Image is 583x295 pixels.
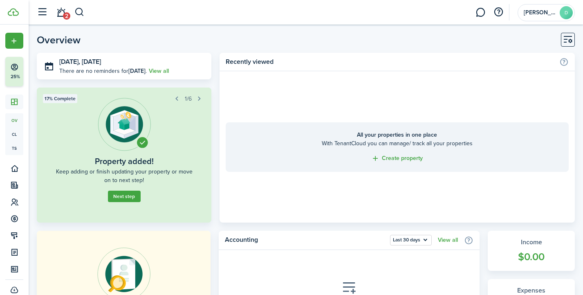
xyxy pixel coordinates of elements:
[438,237,458,243] a: View all
[98,98,151,151] img: Property
[5,113,23,127] a: ov
[496,249,567,265] widget-stats-count: $0.00
[371,154,423,163] a: Create property
[496,237,567,247] widget-stats-title: Income
[5,33,23,49] button: Open menu
[234,139,561,148] home-placeholder-description: With TenantCloud you can manage/ track all your properties
[185,95,192,103] span: 1/6
[226,57,555,67] home-widget-title: Recently viewed
[74,5,85,19] button: Search
[560,6,573,19] avatar-text: D
[53,2,69,23] a: Notifications
[5,127,23,141] a: cl
[45,95,76,102] span: 17% Complete
[390,235,432,245] button: Open menu
[95,155,154,167] widget-step-title: Property added!
[8,8,19,16] img: TenantCloud
[149,67,169,75] a: View all
[561,33,575,47] button: Customise
[171,93,183,104] button: Prev step
[473,2,488,23] a: Messaging
[10,73,20,80] p: 25%
[63,12,70,20] span: 2
[491,5,505,19] button: Open resource center
[234,131,561,139] home-placeholder-title: All your properties in one place
[5,141,23,155] a: ts
[128,67,146,75] b: [DATE]
[55,167,193,185] widget-step-description: Keep adding or finish updating your property or move on to next step!
[194,93,205,104] button: Next step
[390,235,432,245] button: Last 30 days
[59,57,205,67] h3: [DATE], [DATE]
[108,191,141,202] button: Next step
[59,67,147,75] p: There are no reminders for .
[488,231,575,271] a: Income$0.00
[37,35,81,45] header-page-title: Overview
[34,5,50,20] button: Open sidebar
[225,235,386,245] home-widget-title: Accounting
[524,10,556,16] span: Deon
[5,57,73,86] button: 25%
